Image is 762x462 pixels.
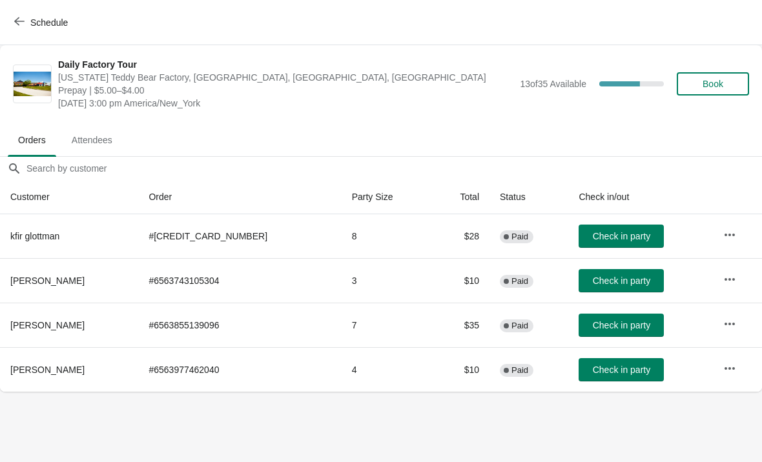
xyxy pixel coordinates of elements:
[138,180,341,214] th: Order
[431,214,489,258] td: $28
[703,79,723,89] span: Book
[579,269,664,292] button: Check in party
[677,72,749,95] button: Book
[342,180,432,214] th: Party Size
[6,11,78,34] button: Schedule
[579,358,664,381] button: Check in party
[431,258,489,303] td: $10
[8,128,56,152] span: Orders
[593,365,650,375] span: Check in party
[138,303,341,347] td: # 6563855139096
[431,347,489,392] td: $10
[58,84,513,97] span: Prepay | $5.00–$4.00
[342,303,432,347] td: 7
[342,258,432,303] td: 3
[593,320,650,330] span: Check in party
[138,347,341,392] td: # 6563977462040
[511,321,528,331] span: Paid
[489,180,568,214] th: Status
[10,276,85,286] span: [PERSON_NAME]
[568,180,713,214] th: Check in/out
[342,347,432,392] td: 4
[593,276,650,286] span: Check in party
[26,157,762,180] input: Search by customer
[511,365,528,376] span: Paid
[14,72,51,97] img: Daily Factory Tour
[58,58,513,71] span: Daily Factory Tour
[10,365,85,375] span: [PERSON_NAME]
[138,258,341,303] td: # 6563743105304
[138,214,341,258] td: # [CREDIT_CARD_NUMBER]
[58,97,513,110] span: [DATE] 3:00 pm America/New_York
[10,231,59,241] span: kfir glottman
[520,79,586,89] span: 13 of 35 Available
[431,303,489,347] td: $35
[10,320,85,330] span: [PERSON_NAME]
[511,232,528,242] span: Paid
[30,17,68,28] span: Schedule
[579,225,664,248] button: Check in party
[431,180,489,214] th: Total
[511,276,528,286] span: Paid
[58,71,513,84] span: [US_STATE] Teddy Bear Factory, [GEOGRAPHIC_DATA], [GEOGRAPHIC_DATA], [GEOGRAPHIC_DATA]
[342,214,432,258] td: 8
[593,231,650,241] span: Check in party
[579,314,664,337] button: Check in party
[61,128,123,152] span: Attendees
